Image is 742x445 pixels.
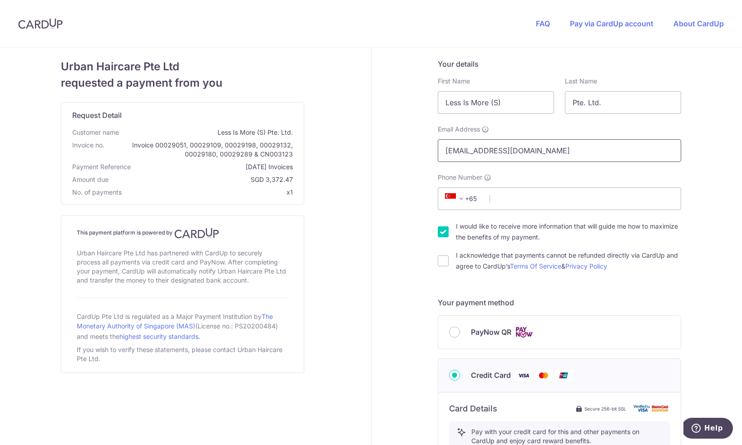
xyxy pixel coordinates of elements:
span: SGD 3,372.47 [112,175,293,184]
input: Last name [565,91,681,114]
a: Pay via CardUp account [570,19,653,28]
span: PayNow QR [471,327,511,337]
span: Phone Number [438,173,482,182]
img: Cards logo [515,327,533,338]
span: Customer name [72,128,119,137]
img: card secure [633,405,670,412]
h5: Your payment method [438,297,681,308]
img: Mastercard [534,370,553,381]
img: CardUp [18,18,63,29]
div: Urban Haircare Pte Ltd has partnered with CardUp to securely process all payments via credit card... [77,247,288,287]
span: Less Is More (S) Pte. Ltd. [123,128,293,137]
span: Credit Card [471,370,511,381]
span: translation missing: en.request_detail [72,111,122,120]
img: CardUp [174,228,219,239]
a: About CardUp [673,19,724,28]
a: FAQ [536,19,550,28]
input: Email address [438,139,681,162]
a: highest security standards [119,333,198,340]
span: Urban Haircare Pte Ltd [61,59,304,75]
span: translation missing: en.payment_reference [72,163,131,171]
span: requested a payment from you [61,75,304,91]
span: Secure 256-bit SSL [584,405,626,412]
span: +65 [445,193,467,204]
iframe: Opens a widget where you can find more information [683,418,733,440]
span: Invoice no. [72,141,104,159]
h5: Your details [438,59,681,69]
a: Terms Of Service [510,262,561,270]
span: Invoice 00029051, 00029109, 00029198, 00029132, 00029180, 00029289 & CN003123 [108,141,293,159]
div: PayNow QR Cards logo [449,327,670,338]
span: Amount due [72,175,109,184]
h4: This payment platform is powered by [77,228,288,239]
div: CardUp Pte Ltd is regulated as a Major Payment Institution by (License no.: PS20200484) and meets... [77,309,288,343]
h6: Card Details [449,403,497,414]
a: Privacy Policy [565,262,607,270]
label: I would like to receive more information that will guide me how to maximize the benefits of my pa... [456,221,681,243]
span: No. of payments [72,188,122,197]
img: Visa [514,370,533,381]
img: Union Pay [554,370,573,381]
label: First Name [438,77,470,86]
label: Last Name [565,77,597,86]
span: +65 [442,193,483,204]
div: Credit Card Visa Mastercard Union Pay [449,370,670,381]
span: x1 [287,188,293,196]
label: I acknowledge that payments cannot be refunded directly via CardUp and agree to CardUp’s & [456,250,681,272]
input: First name [438,91,554,114]
div: If you wish to verify these statements, please contact Urban Haircare Pte Ltd. [77,343,288,365]
span: Email Address [438,125,480,134]
span: [DATE] Invoices [134,162,293,171]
